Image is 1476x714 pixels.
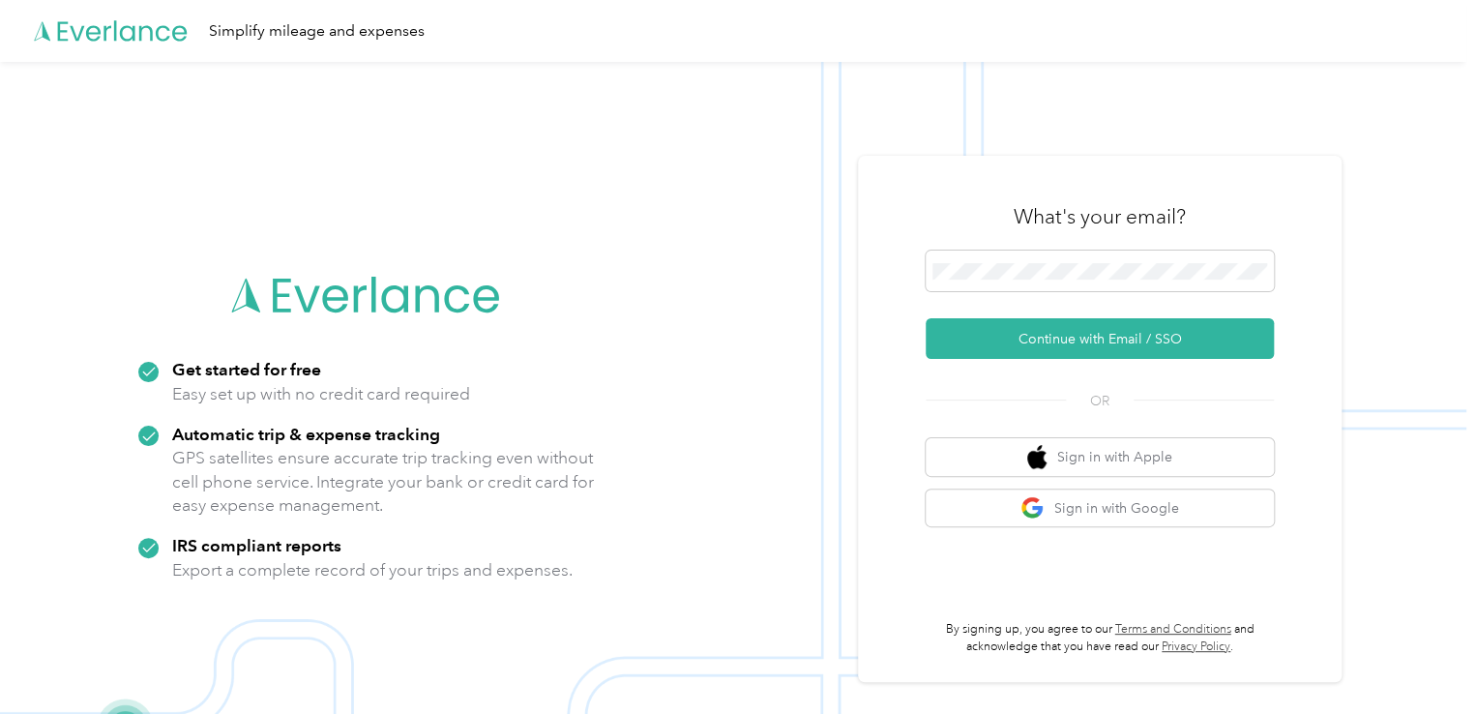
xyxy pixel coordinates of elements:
strong: Automatic trip & expense tracking [172,424,440,444]
button: google logoSign in with Google [926,490,1274,527]
strong: IRS compliant reports [172,535,341,555]
h3: What's your email? [1014,203,1186,230]
p: Export a complete record of your trips and expenses. [172,558,573,582]
strong: Get started for free [172,359,321,379]
p: Easy set up with no credit card required [172,382,470,406]
p: By signing up, you agree to our and acknowledge that you have read our . [926,621,1274,655]
div: Simplify mileage and expenses [209,19,425,44]
img: google logo [1020,496,1045,521]
img: apple logo [1027,445,1047,469]
span: OR [1066,391,1134,411]
button: apple logoSign in with Apple [926,438,1274,476]
button: Continue with Email / SSO [926,318,1274,359]
a: Terms and Conditions [1115,622,1231,637]
a: Privacy Policy [1162,640,1230,654]
p: GPS satellites ensure accurate trip tracking even without cell phone service. Integrate your bank... [172,446,595,518]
